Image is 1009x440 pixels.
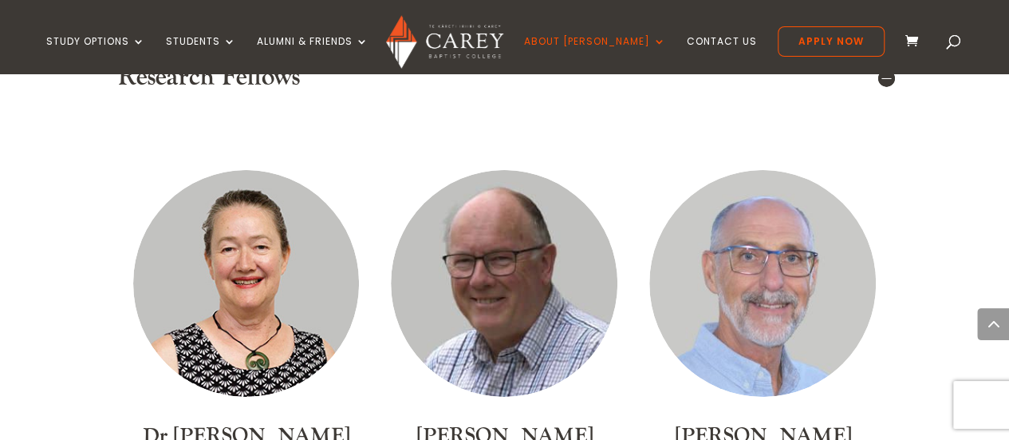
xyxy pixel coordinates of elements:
img: Staff Thumbnail - Dr George Wieland [649,170,876,397]
img: Carey Baptist College [386,15,503,69]
img: Staff Thumbnail - Dr Sarah Harris [133,170,360,397]
img: Martin Sutherland_300x300 [391,170,617,397]
a: Students [166,36,236,73]
a: Study Options [46,36,145,73]
a: Alumni & Friends [257,36,369,73]
h5: Research Fellows [117,62,893,93]
a: Apply Now [778,26,885,57]
a: Contact Us [687,36,757,73]
a: About [PERSON_NAME] [524,36,666,73]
